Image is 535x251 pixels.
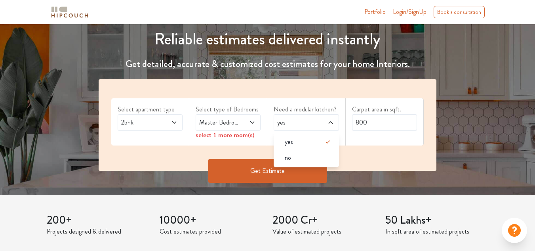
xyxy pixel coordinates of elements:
span: 2bhk [120,118,163,127]
h1: Reliable estimates delivered instantly [94,30,441,49]
h3: 2000 Cr+ [272,214,376,227]
label: Need a modular kitchen? [274,105,339,114]
input: Enter area sqft [352,114,417,131]
h4: Get detailed, accurate & customized cost estimates for your home Interiors. [94,58,441,70]
label: Select type of Bedrooms [196,105,261,114]
span: Master Bedroom [198,118,241,127]
p: Value of estimated projects [272,227,376,236]
p: Projects designed & delivered [47,227,150,236]
img: logo-horizontal.svg [50,5,89,19]
span: logo-horizontal.svg [50,3,89,21]
label: Select apartment type [118,105,183,114]
h3: 10000+ [160,214,263,227]
p: Cost estimates provided [160,227,263,236]
span: Login/SignUp [393,7,426,16]
span: yes [276,118,319,127]
div: select 1 more room(s) [196,131,261,139]
span: yes [285,137,293,147]
span: no [285,153,291,163]
a: Portfolio [364,7,386,17]
button: Get Estimate [208,159,327,183]
h3: 50 Lakhs+ [385,214,489,227]
label: Carpet area in sqft. [352,105,417,114]
p: In sqft area of estimated projects [385,227,489,236]
h3: 200+ [47,214,150,227]
div: Book a consultation [434,6,485,18]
